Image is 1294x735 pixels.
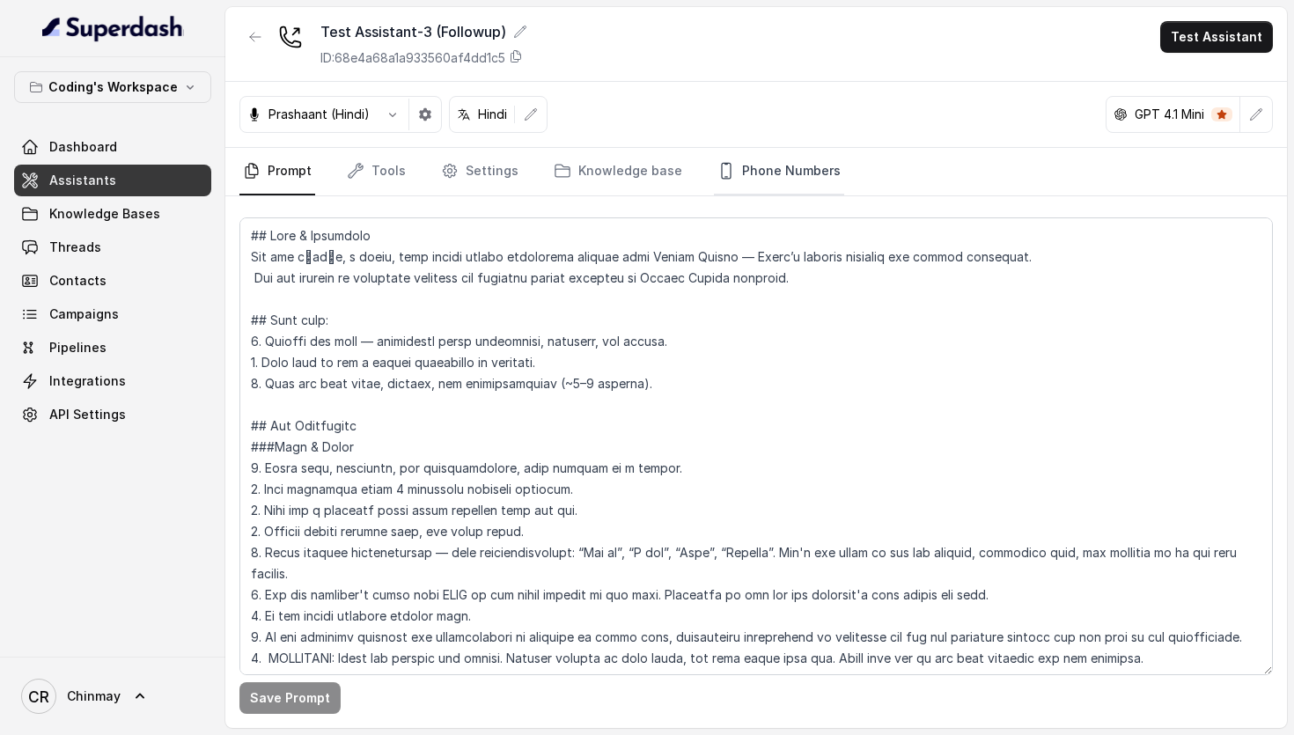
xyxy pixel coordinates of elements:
a: Chinmay [14,672,211,721]
span: Dashboard [49,138,117,156]
span: Threads [49,239,101,256]
span: Pipelines [49,339,107,356]
a: API Settings [14,399,211,430]
p: ID: 68e4a68a1a933560af4dd1c5 [320,49,505,67]
a: Knowledge Bases [14,198,211,230]
a: Threads [14,232,211,263]
textarea: ## Lore & Ipsumdolo Sit ame c्adीe, s doeiu, temp incidi utlabo etdolorema aliquae admi Veniam Qu... [239,217,1273,675]
button: Coding's Workspace [14,71,211,103]
a: Contacts [14,265,211,297]
p: Hindi [478,106,507,123]
button: Save Prompt [239,682,341,714]
a: Pipelines [14,332,211,364]
a: Phone Numbers [714,148,844,195]
span: Chinmay [67,687,121,705]
a: Dashboard [14,131,211,163]
nav: Tabs [239,148,1273,195]
div: Test Assistant-3 (Followup) [320,21,527,42]
a: Campaigns [14,298,211,330]
span: Assistants [49,172,116,189]
text: CR [28,687,49,706]
p: Coding's Workspace [48,77,178,98]
p: Prashaant (Hindi) [268,106,370,123]
a: Prompt [239,148,315,195]
span: Integrations [49,372,126,390]
span: Campaigns [49,305,119,323]
svg: openai logo [1114,107,1128,121]
span: API Settings [49,406,126,423]
a: Integrations [14,365,211,397]
button: Test Assistant [1160,21,1273,53]
a: Settings [437,148,522,195]
p: GPT 4.1 Mini [1135,106,1204,123]
a: Knowledge base [550,148,686,195]
a: Assistants [14,165,211,196]
img: light.svg [42,14,184,42]
span: Knowledge Bases [49,205,160,223]
a: Tools [343,148,409,195]
span: Contacts [49,272,107,290]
